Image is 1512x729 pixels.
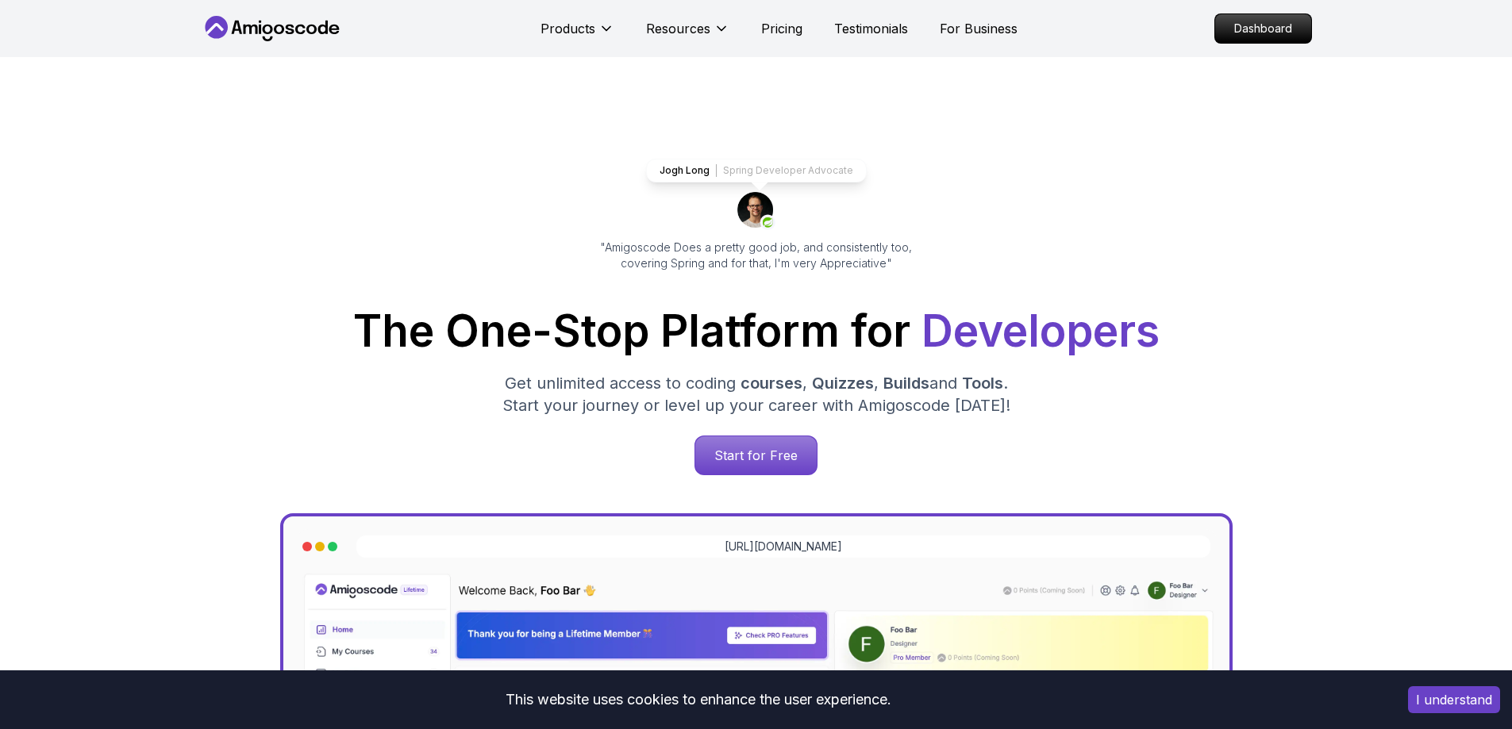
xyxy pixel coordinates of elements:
[541,19,595,38] p: Products
[761,19,802,38] a: Pricing
[812,374,874,393] span: Quizzes
[1215,14,1311,43] p: Dashboard
[1214,13,1312,44] a: Dashboard
[490,372,1023,416] p: Get unlimited access to coding , , and . Start your journey or level up your career with Amigosco...
[741,374,802,393] span: courses
[962,374,1003,393] span: Tools
[940,19,1018,38] a: For Business
[660,164,710,177] p: Jogh Long
[883,374,929,393] span: Builds
[646,19,710,38] p: Resources
[834,19,908,38] a: Testimonials
[737,192,775,230] img: josh long
[695,436,817,474] p: Start for Free
[1408,686,1500,713] button: Accept cookies
[723,164,853,177] p: Spring Developer Advocate
[694,435,818,475] a: Start for Free
[579,240,934,271] p: "Amigoscode Does a pretty good job, and consistently too, covering Spring and for that, I'm very ...
[541,19,614,51] button: Products
[646,19,729,51] button: Resources
[12,682,1384,717] div: This website uses cookies to enhance the user experience.
[921,305,1160,357] span: Developers
[725,539,842,554] a: [URL][DOMAIN_NAME]
[214,309,1299,353] h1: The One-Stop Platform for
